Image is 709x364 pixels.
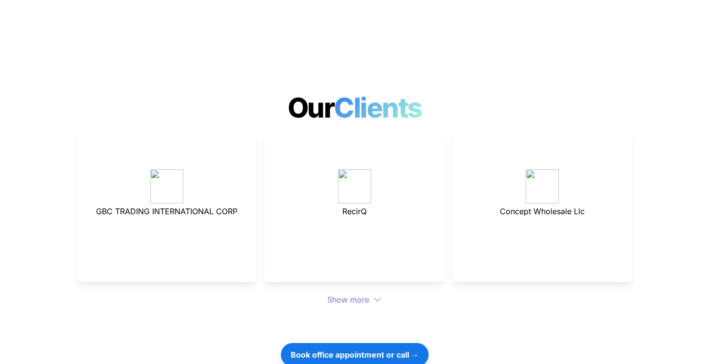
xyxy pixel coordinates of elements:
span: Concept Wholesale Llc [500,206,585,216]
div: Show more [77,294,632,305]
span: Clients [334,91,427,124]
span: GBC TRADING INTERNATIONAL CORP [96,206,237,216]
strong: Book office appointment or call → [291,350,419,360]
span: RecirQ [342,206,367,216]
span: Our [288,91,335,124]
